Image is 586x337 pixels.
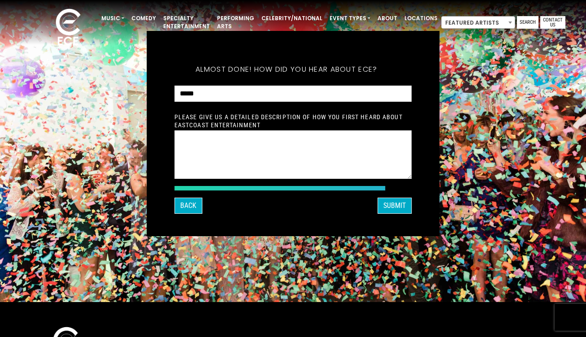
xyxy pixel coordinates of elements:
[441,16,515,29] span: Featured Artists
[46,6,91,50] img: ece_new_logo_whitev2-1.png
[401,11,441,26] a: Locations
[128,11,160,26] a: Comedy
[174,113,412,129] label: Please give us a detailed description of how you first heard about EastCoast Entertainment
[326,11,374,26] a: Event Types
[258,11,326,26] a: Celebrity/National
[374,11,401,26] a: About
[378,198,412,214] button: SUBMIT
[540,16,565,29] a: Contact Us
[160,11,213,34] a: Specialty Entertainment
[174,198,202,214] button: Back
[213,11,258,34] a: Performing Arts
[98,11,128,26] a: Music
[442,17,515,29] span: Featured Artists
[174,86,412,102] select: How did you hear about ECE
[517,16,538,29] a: Search
[174,53,399,86] h5: Almost done! How did you hear about ECE?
